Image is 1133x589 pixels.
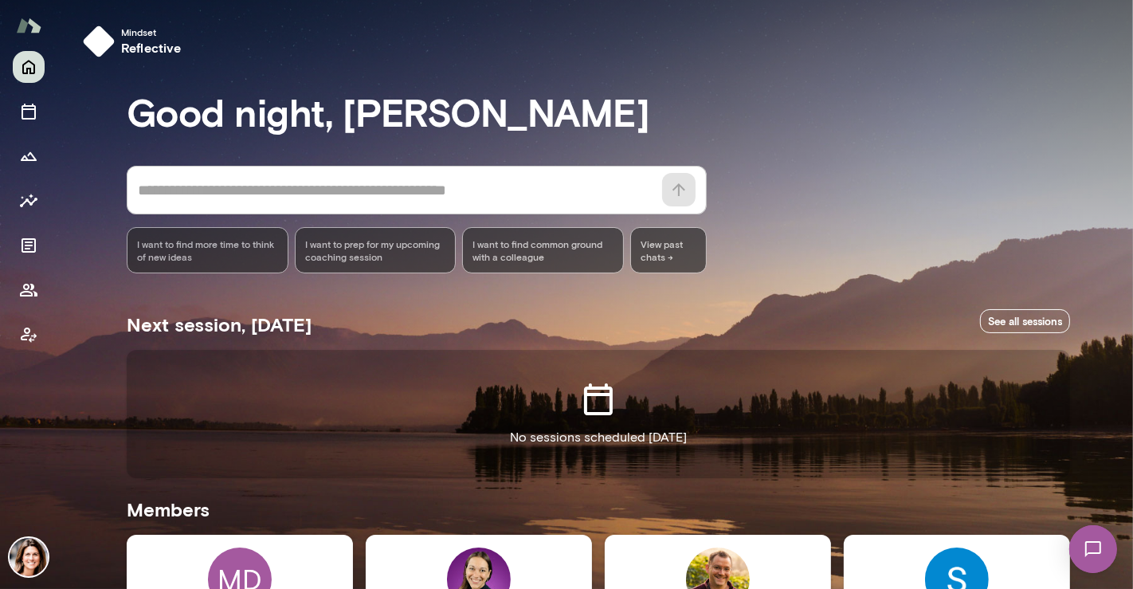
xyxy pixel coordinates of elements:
[305,238,446,263] span: I want to prep for my upcoming coaching session
[472,238,614,263] span: I want to find common ground with a colleague
[510,428,687,447] p: No sessions scheduled [DATE]
[137,238,278,263] span: I want to find more time to think of new ideas
[13,51,45,83] button: Home
[121,26,182,38] span: Mindset
[76,19,194,64] button: Mindsetreflective
[127,312,312,337] h5: Next session, [DATE]
[462,227,624,273] div: I want to find common ground with a colleague
[13,274,45,306] button: Members
[295,227,457,273] div: I want to prep for my upcoming coaching session
[127,497,1070,522] h5: Members
[630,227,707,273] span: View past chats ->
[16,10,41,41] img: Mento
[127,227,288,273] div: I want to find more time to think of new ideas
[13,230,45,261] button: Documents
[127,89,1070,134] h3: Good night, [PERSON_NAME]
[980,309,1070,334] a: See all sessions
[13,185,45,217] button: Insights
[13,319,45,351] button: Client app
[83,26,115,57] img: mindset
[121,38,182,57] h6: reflective
[10,538,48,576] img: Gwen Throckmorton
[13,96,45,128] button: Sessions
[13,140,45,172] button: Growth Plan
